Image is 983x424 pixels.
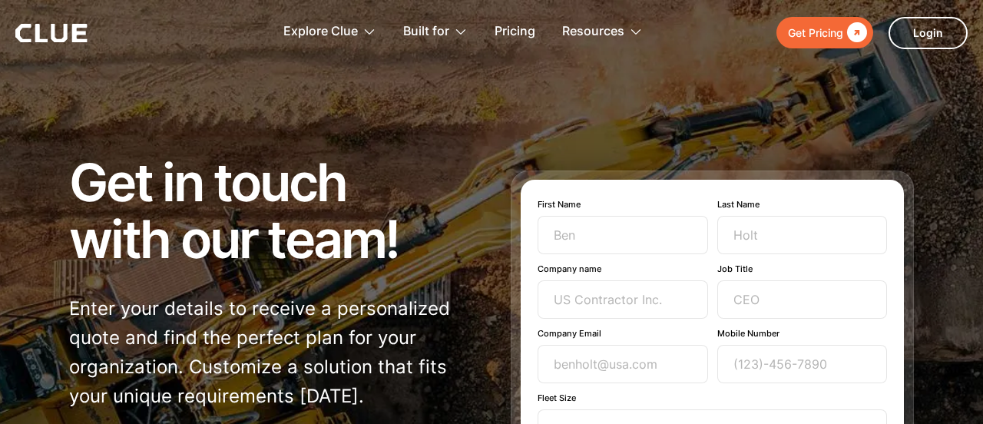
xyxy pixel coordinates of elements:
div: Explore Clue [283,8,376,56]
a: Login [889,17,968,49]
div: Get Pricing [788,23,843,42]
div: Built for [403,8,449,56]
input: Holt [717,216,888,254]
label: Job Title [717,263,888,274]
label: First Name [538,199,708,210]
input: CEO [717,280,888,319]
a: Pricing [495,8,535,56]
input: Ben [538,216,708,254]
label: Fleet Size [538,393,887,403]
input: US Contractor Inc. [538,280,708,319]
div: Built for [403,8,468,56]
div: Resources [562,8,624,56]
input: (123)-456-7890 [717,345,888,383]
label: Company Email [538,328,708,339]
a: Get Pricing [776,17,873,48]
label: Company name [538,263,708,274]
div: Resources [562,8,643,56]
input: benholt@usa.com [538,345,708,383]
label: Mobile Number [717,328,888,339]
label: Last Name [717,199,888,210]
div:  [843,23,867,42]
h1: Get in touch with our team! [69,154,472,267]
p: Enter your details to receive a personalized quote and find the perfect plan for your organizatio... [69,294,472,411]
div: Explore Clue [283,8,358,56]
